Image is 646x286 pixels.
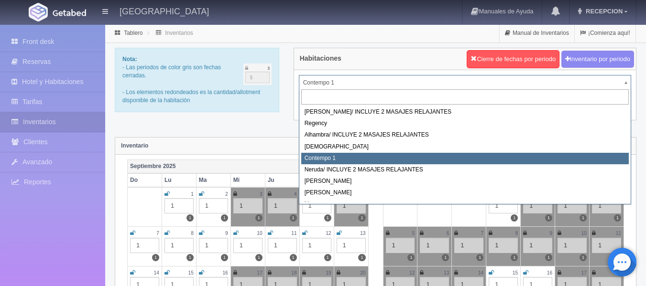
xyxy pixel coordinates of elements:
[301,164,629,176] div: Neruda/ INCLUYE 2 MASAJES RELAJANTES
[301,106,629,118] div: [PERSON_NAME]/ INCLUYE 2 MASAJES RELAJANTES
[301,118,629,129] div: Regency
[301,176,629,187] div: [PERSON_NAME]
[301,141,629,153] div: [DEMOGRAPHIC_DATA]
[301,199,629,210] div: Lino
[301,153,629,164] div: Contempo 1
[301,187,629,199] div: [PERSON_NAME]
[301,129,629,141] div: Alhambra/ INCLUYE 2 MASAJES RELAJANTES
